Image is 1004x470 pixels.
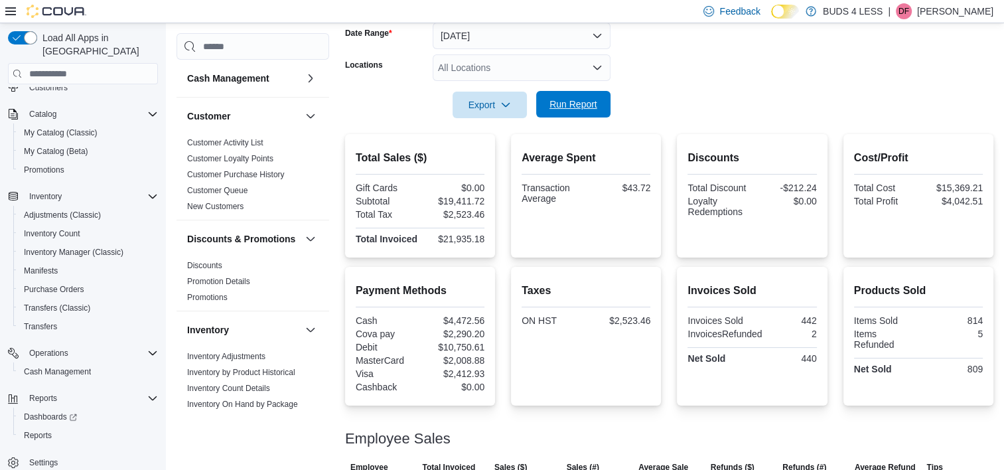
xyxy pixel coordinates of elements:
[303,322,319,338] button: Inventory
[687,315,749,326] div: Invoices Sold
[187,110,230,123] h3: Customer
[854,364,892,374] strong: Net Sold
[19,207,158,223] span: Adjustments (Classic)
[19,281,90,297] a: Purchase Orders
[13,426,163,445] button: Reports
[187,368,295,377] a: Inventory by Product Historical
[356,150,484,166] h2: Total Sales ($)
[37,31,158,58] span: Load All Apps in [GEOGRAPHIC_DATA]
[854,150,983,166] h2: Cost/Profit
[522,283,650,299] h2: Taxes
[13,362,163,381] button: Cash Management
[771,5,799,19] input: Dark Mode
[187,367,295,378] span: Inventory by Product Historical
[187,137,263,148] span: Customer Activity List
[13,243,163,262] button: Inventory Manager (Classic)
[687,150,816,166] h2: Discounts
[19,263,158,279] span: Manifests
[187,384,270,393] a: Inventory Count Details
[423,368,484,379] div: $2,412.93
[589,183,650,193] div: $43.72
[755,353,817,364] div: 440
[423,183,484,193] div: $0.00
[187,277,250,286] a: Promotion Details
[187,185,248,196] span: Customer Queue
[3,78,163,97] button: Customers
[19,428,158,443] span: Reports
[187,72,300,85] button: Cash Management
[187,293,228,302] a: Promotions
[187,399,298,410] span: Inventory On Hand by Package
[687,196,749,217] div: Loyalty Redemptions
[24,430,52,441] span: Reports
[187,138,263,147] a: Customer Activity List
[19,319,158,335] span: Transfers
[24,127,98,138] span: My Catalog (Classic)
[19,409,158,425] span: Dashboards
[187,292,228,303] span: Promotions
[19,125,158,141] span: My Catalog (Classic)
[13,224,163,243] button: Inventory Count
[19,409,82,425] a: Dashboards
[356,382,417,392] div: Cashback
[13,280,163,299] button: Purchase Orders
[356,234,417,244] strong: Total Invoiced
[356,196,417,206] div: Subtotal
[19,319,62,335] a: Transfers
[29,393,57,404] span: Reports
[345,28,392,39] label: Date Range
[187,72,269,85] h3: Cash Management
[589,315,650,326] div: $2,523.46
[356,355,417,366] div: MasterCard
[13,408,163,426] a: Dashboards
[303,70,319,86] button: Cash Management
[187,202,244,211] a: New Customers
[177,258,329,311] div: Discounts & Promotions
[522,150,650,166] h2: Average Spent
[423,209,484,220] div: $2,523.46
[24,106,62,122] button: Catalog
[461,92,519,118] span: Export
[24,247,123,258] span: Inventory Manager (Classic)
[19,263,63,279] a: Manifests
[19,244,129,260] a: Inventory Manager (Classic)
[433,23,610,49] button: [DATE]
[854,315,916,326] div: Items Sold
[522,315,583,326] div: ON HST
[13,123,163,142] button: My Catalog (Classic)
[19,125,103,141] a: My Catalog (Classic)
[854,196,916,206] div: Total Profit
[13,206,163,224] button: Adjustments (Classic)
[423,329,484,339] div: $2,290.20
[768,329,817,339] div: 2
[187,153,273,164] span: Customer Loyalty Points
[345,431,451,447] h3: Employee Sales
[823,3,883,19] p: BUDS 4 LESS
[24,189,67,204] button: Inventory
[3,105,163,123] button: Catalog
[356,342,417,352] div: Debit
[19,300,96,316] a: Transfers (Classic)
[896,3,912,19] div: Dylan Fraser
[29,109,56,119] span: Catalog
[19,226,86,242] a: Inventory Count
[921,315,983,326] div: 814
[755,315,817,326] div: 442
[187,170,285,179] a: Customer Purchase History
[187,352,265,361] a: Inventory Adjustments
[854,283,983,299] h2: Products Sold
[687,353,725,364] strong: Net Sold
[13,317,163,336] button: Transfers
[19,162,158,178] span: Promotions
[19,143,158,159] span: My Catalog (Beta)
[921,196,983,206] div: $4,042.51
[24,390,158,406] span: Reports
[24,345,158,361] span: Operations
[24,366,91,377] span: Cash Management
[19,281,158,297] span: Purchase Orders
[19,244,158,260] span: Inventory Manager (Classic)
[187,351,265,362] span: Inventory Adjustments
[19,226,158,242] span: Inventory Count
